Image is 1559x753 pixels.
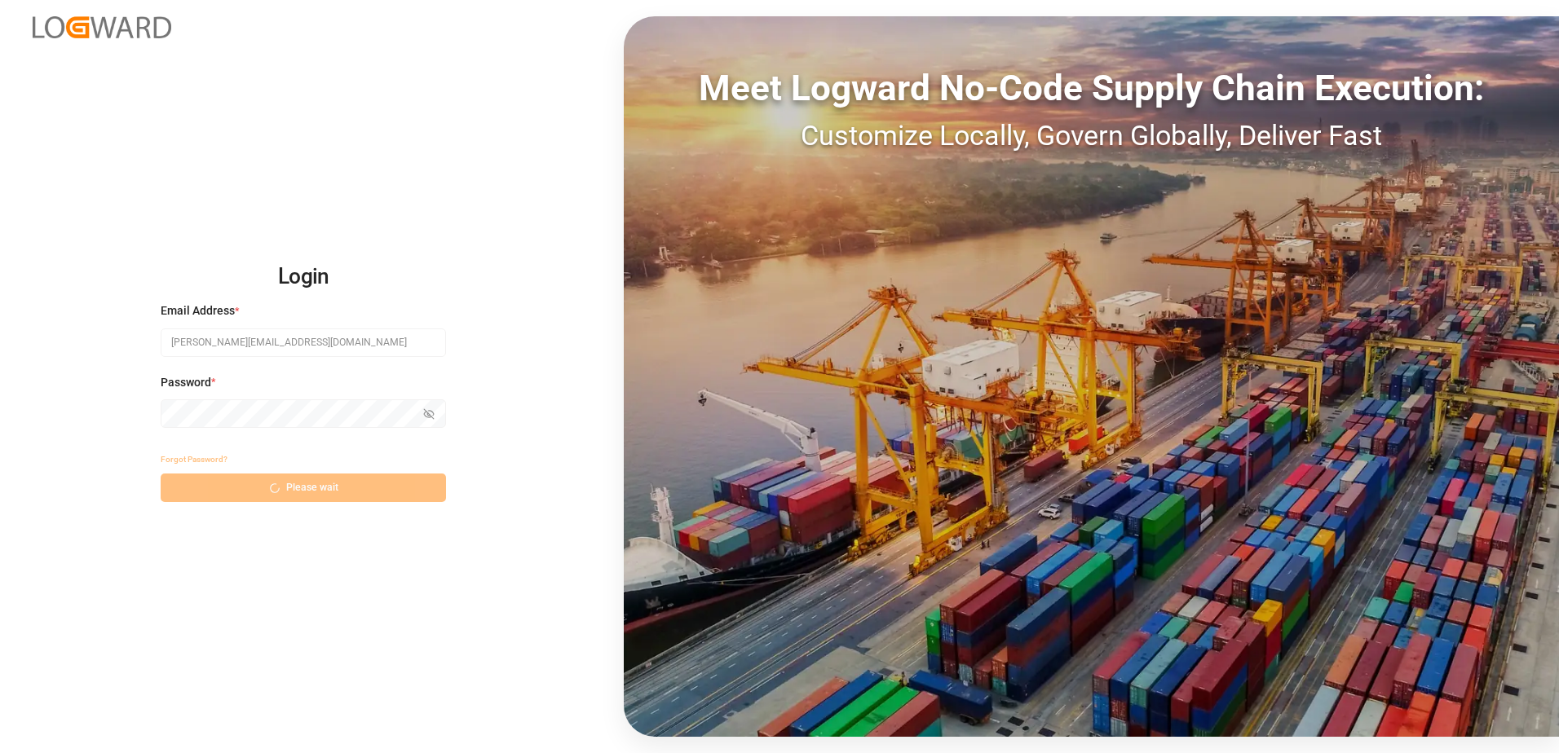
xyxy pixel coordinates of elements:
div: Customize Locally, Govern Globally, Deliver Fast [624,115,1559,156]
h2: Login [161,251,446,303]
span: Password [161,374,211,391]
span: Email Address [161,302,235,319]
img: Logward_new_orange.png [33,16,171,38]
div: Meet Logward No-Code Supply Chain Execution: [624,61,1559,115]
input: Enter your email [161,328,446,357]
